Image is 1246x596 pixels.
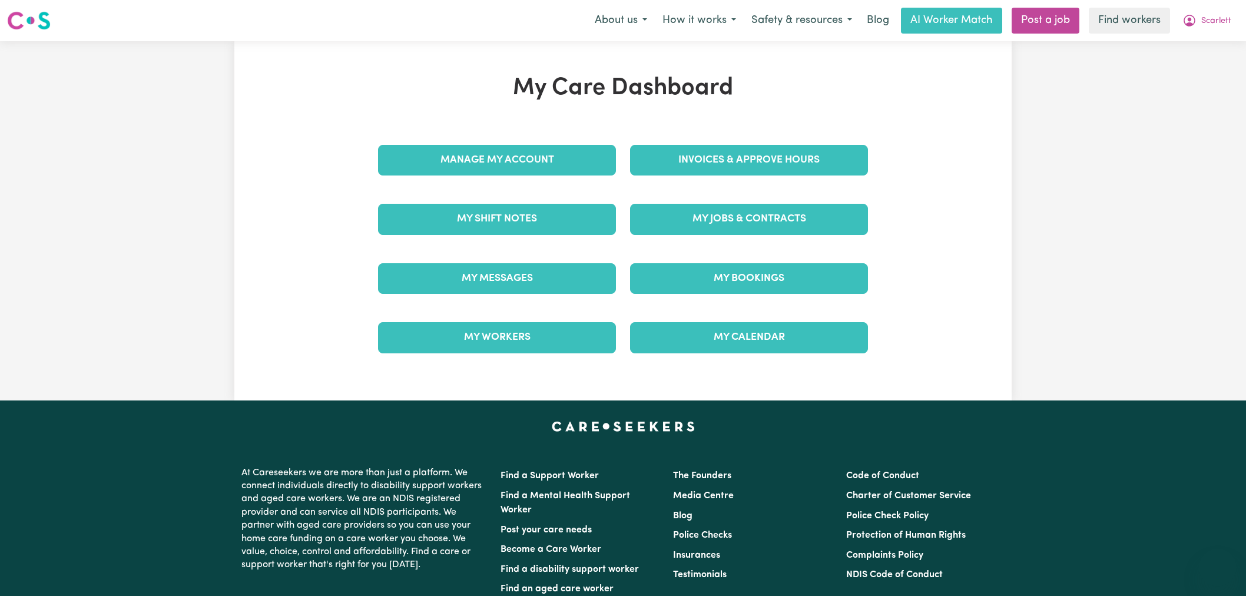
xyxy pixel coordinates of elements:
a: Code of Conduct [846,471,919,481]
a: Police Checks [673,531,732,540]
a: Find workers [1089,8,1170,34]
a: Complaints Policy [846,551,923,560]
img: Careseekers logo [7,10,51,31]
a: Charter of Customer Service [846,491,971,501]
a: Become a Care Worker [501,545,601,554]
a: Careseekers logo [7,7,51,34]
p: At Careseekers we are more than just a platform. We connect individuals directly to disability su... [241,462,486,577]
a: The Founders [673,471,731,481]
a: Invoices & Approve Hours [630,145,868,176]
a: Blog [860,8,896,34]
h1: My Care Dashboard [371,74,875,102]
a: My Calendar [630,322,868,353]
a: Insurances [673,551,720,560]
a: Post a job [1012,8,1079,34]
a: Careseekers home page [552,422,695,431]
a: Blog [673,511,692,521]
a: My Messages [378,263,616,294]
a: My Bookings [630,263,868,294]
a: NDIS Code of Conduct [846,570,943,580]
span: Scarlett [1201,15,1231,28]
a: Find a disability support worker [501,565,639,574]
a: Find a Mental Health Support Worker [501,491,630,515]
button: My Account [1175,8,1239,33]
a: My Workers [378,322,616,353]
a: My Jobs & Contracts [630,204,868,234]
iframe: Button to launch messaging window [1199,549,1237,587]
button: About us [587,8,655,33]
a: Find a Support Worker [501,471,599,481]
a: Testimonials [673,570,727,580]
a: Protection of Human Rights [846,531,966,540]
button: How it works [655,8,744,33]
a: AI Worker Match [901,8,1002,34]
a: Media Centre [673,491,734,501]
a: Manage My Account [378,145,616,176]
a: Police Check Policy [846,511,929,521]
button: Safety & resources [744,8,860,33]
a: My Shift Notes [378,204,616,234]
a: Post your care needs [501,525,592,535]
a: Find an aged care worker [501,584,614,594]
